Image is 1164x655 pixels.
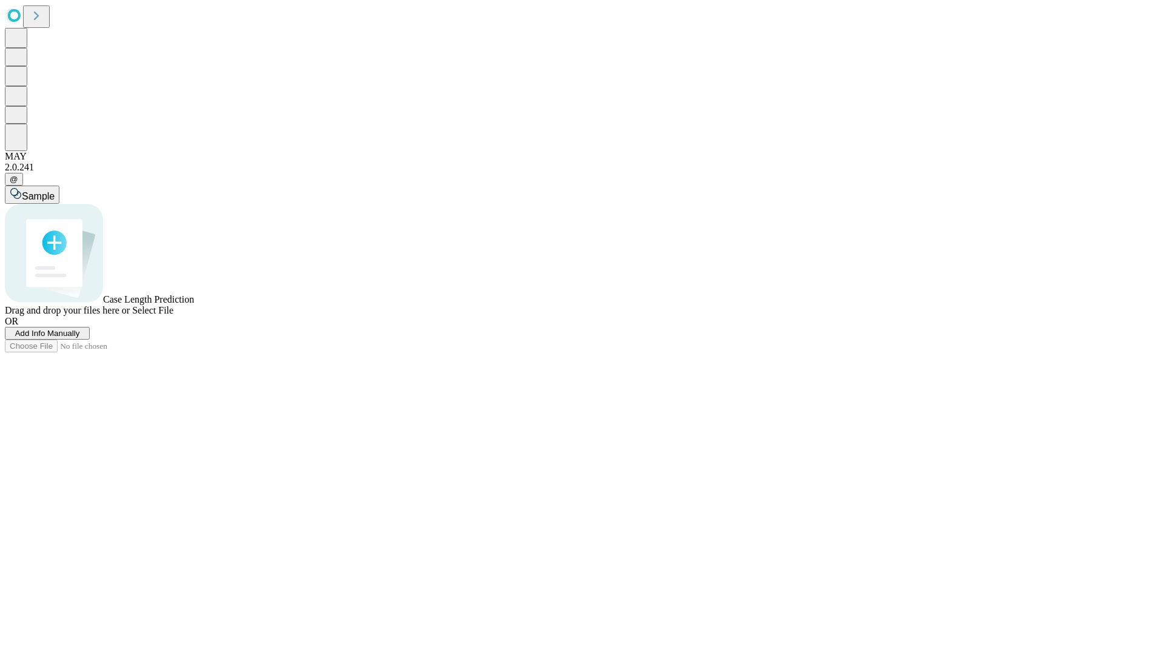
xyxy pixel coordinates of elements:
span: @ [10,175,18,184]
button: Sample [5,186,59,204]
span: OR [5,316,18,326]
button: @ [5,173,23,186]
span: Case Length Prediction [103,294,194,304]
span: Sample [22,191,55,201]
div: MAY [5,151,1159,162]
span: Drag and drop your files here or [5,305,130,315]
span: Select File [132,305,173,315]
button: Add Info Manually [5,327,90,340]
div: 2.0.241 [5,162,1159,173]
span: Add Info Manually [15,329,80,338]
